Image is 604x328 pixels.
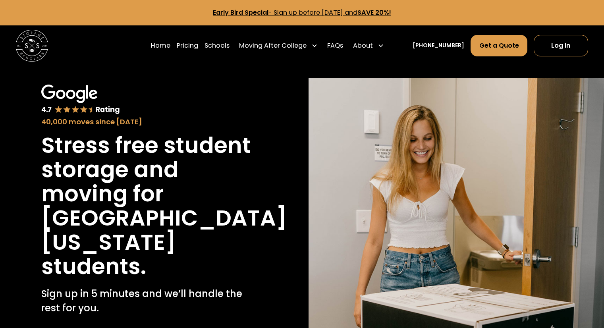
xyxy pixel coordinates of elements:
a: Home [151,35,170,57]
p: Sign up in 5 minutes and we’ll handle the rest for you. [41,287,254,316]
a: Log In [534,35,588,56]
strong: Early Bird Special [213,8,268,17]
strong: SAVE 20%! [357,8,391,17]
div: About [353,41,373,50]
img: Google 4.7 star rating [41,85,120,115]
a: Schools [205,35,230,57]
a: [PHONE_NUMBER] [413,41,464,50]
a: Early Bird Special- Sign up before [DATE] andSAVE 20%! [213,8,391,17]
div: 40,000 moves since [DATE] [41,116,254,127]
h1: [GEOGRAPHIC_DATA][US_STATE] [41,206,287,255]
h1: Stress free student storage and moving for [41,133,254,206]
div: Moving After College [236,35,321,57]
div: About [350,35,387,57]
h1: students. [41,255,146,279]
a: Get a Quote [471,35,527,56]
img: Storage Scholars main logo [16,30,48,62]
a: FAQs [327,35,343,57]
div: Moving After College [239,41,307,50]
a: Pricing [177,35,198,57]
